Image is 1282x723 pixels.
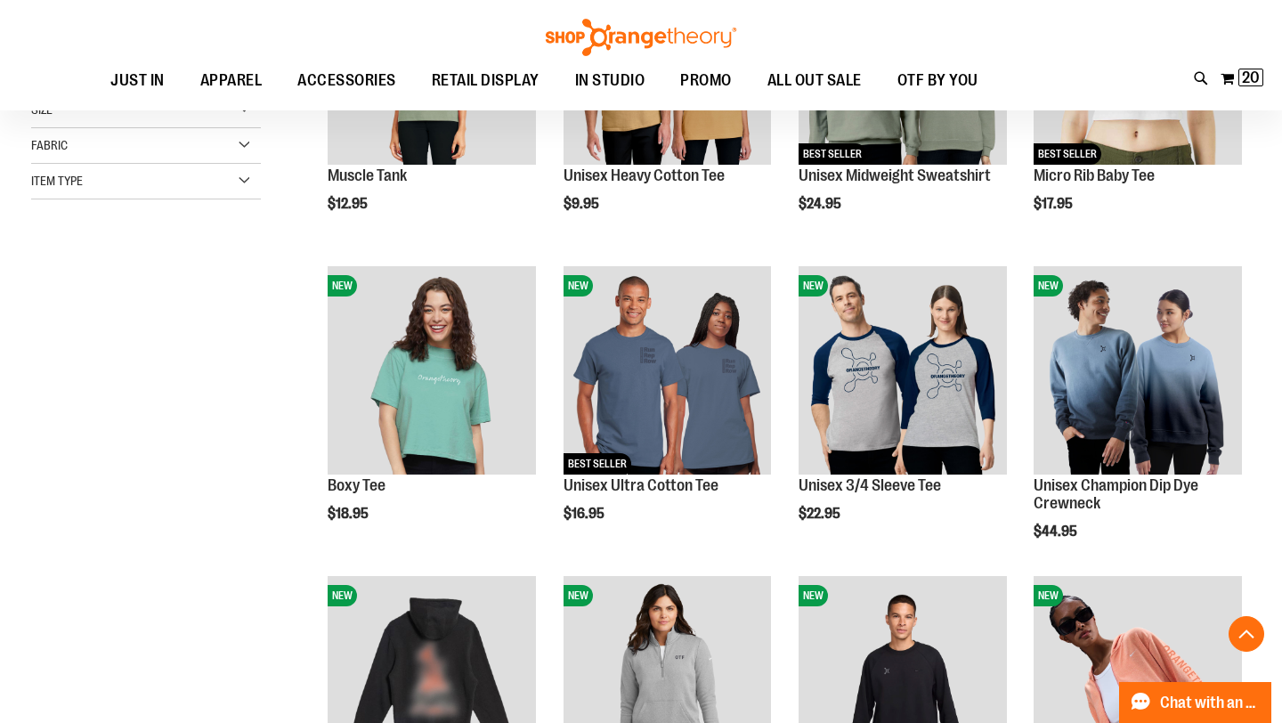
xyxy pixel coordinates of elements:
[328,167,407,184] a: Muscle Tank
[1025,257,1251,584] div: product
[575,61,645,101] span: IN STUDIO
[799,196,844,212] span: $24.95
[328,266,536,475] img: Boxy Tee
[432,61,540,101] span: RETAIL DISPLAY
[110,61,165,101] span: JUST IN
[555,257,781,567] div: product
[543,19,739,56] img: Shop Orangetheory
[799,266,1007,477] a: Unisex 3/4 Sleeve TeeNEW
[564,266,772,477] a: Unisex Ultra Cotton TeeNEWBEST SELLER
[564,453,631,475] span: BEST SELLER
[31,138,68,152] span: Fabric
[328,476,385,494] a: Boxy Tee
[564,167,725,184] a: Unisex Heavy Cotton Tee
[680,61,732,101] span: PROMO
[1034,167,1155,184] a: Micro Rib Baby Tee
[328,585,357,606] span: NEW
[1034,585,1063,606] span: NEW
[297,61,396,101] span: ACCESSORIES
[799,476,941,494] a: Unisex 3/4 Sleeve Tee
[799,585,828,606] span: NEW
[799,266,1007,475] img: Unisex 3/4 Sleeve Tee
[319,257,545,567] div: product
[799,506,843,522] span: $22.95
[564,196,602,212] span: $9.95
[328,266,536,477] a: Boxy TeeNEW
[564,275,593,297] span: NEW
[1229,616,1264,652] button: Back To Top
[767,61,862,101] span: ALL OUT SALE
[1034,266,1242,477] a: Unisex Champion Dip Dye CrewneckNEW
[1034,476,1198,512] a: Unisex Champion Dip Dye Crewneck
[1034,143,1101,165] span: BEST SELLER
[31,174,83,188] span: Item Type
[799,275,828,297] span: NEW
[1034,266,1242,475] img: Unisex Champion Dip Dye Crewneck
[1242,69,1260,86] span: 20
[564,506,607,522] span: $16.95
[1034,275,1063,297] span: NEW
[564,585,593,606] span: NEW
[1119,682,1272,723] button: Chat with an Expert
[1034,196,1075,212] span: $17.95
[564,476,718,494] a: Unisex Ultra Cotton Tee
[799,143,866,165] span: BEST SELLER
[1034,524,1080,540] span: $44.95
[328,506,371,522] span: $18.95
[328,196,370,212] span: $12.95
[799,167,991,184] a: Unisex Midweight Sweatshirt
[328,275,357,297] span: NEW
[200,61,263,101] span: APPAREL
[1160,695,1261,711] span: Chat with an Expert
[790,257,1016,567] div: product
[897,61,978,101] span: OTF BY YOU
[564,266,772,475] img: Unisex Ultra Cotton Tee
